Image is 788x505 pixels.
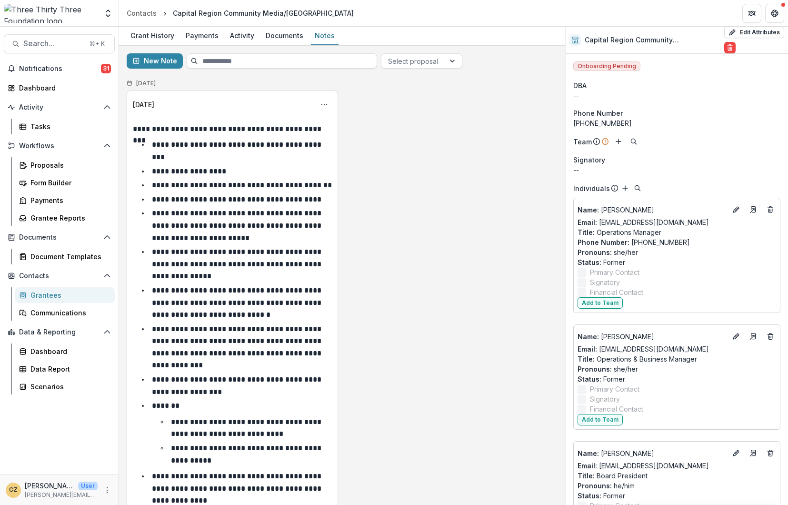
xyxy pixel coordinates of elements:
a: Grantees [15,287,115,303]
div: Christine Zachai [9,487,18,493]
div: Documents [262,29,307,42]
span: Pronouns : [578,365,612,373]
p: [PHONE_NUMBER] [578,237,776,247]
p: Operations & Business Manager [578,354,776,364]
a: Go to contact [746,445,761,461]
div: Document Templates [30,252,107,262]
button: Deletes [765,331,776,342]
div: Notes [311,29,339,42]
div: Activity [226,29,258,42]
button: Get Help [765,4,784,23]
div: Payments [30,195,107,205]
a: Document Templates [15,249,115,264]
button: Add [613,136,624,147]
span: Title : [578,228,595,236]
div: Tasks [30,121,107,131]
button: Options [317,97,332,112]
p: Former [578,257,776,267]
p: he/him [578,481,776,491]
button: Search [628,136,639,147]
span: Phone Number : [578,238,629,246]
button: Add to Team [578,414,623,425]
img: Three Thirty Three Foundation logo [4,4,98,23]
span: Workflows [19,142,100,150]
span: Signatory [590,394,620,404]
a: Payments [15,192,115,208]
a: Email: [EMAIL_ADDRESS][DOMAIN_NAME] [578,461,709,471]
span: Pronouns : [578,248,612,256]
a: Name: [PERSON_NAME] [578,448,727,458]
span: DBA [573,81,587,91]
span: Title : [578,355,595,363]
button: Open Activity [4,100,115,115]
span: Signatory [573,155,605,165]
span: Search... [23,39,84,48]
p: [PERSON_NAME] [25,481,74,491]
p: Board President [578,471,776,481]
nav: breadcrumb [123,6,358,20]
a: Contacts [123,6,160,20]
span: Notifications [19,65,101,73]
div: Scenarios [30,382,107,392]
span: Documents [19,233,100,242]
p: Individuals [573,183,610,193]
button: Open entity switcher [101,4,115,23]
button: Add [619,182,631,194]
h2: Capital Region Community Media/[GEOGRAPHIC_DATA] [585,36,720,44]
a: Grant History [127,27,178,45]
span: Onboarding Pending [573,61,640,71]
p: [PERSON_NAME] [578,205,727,215]
span: Phone Number [573,108,623,118]
p: [PERSON_NAME] [578,332,727,342]
div: Communications [30,308,107,318]
button: Deletes [765,447,776,459]
div: Proposals [30,160,107,170]
button: Edit [730,331,742,342]
a: Proposals [15,157,115,173]
div: Capital Region Community Media/[GEOGRAPHIC_DATA] [173,8,354,18]
a: Name: [PERSON_NAME] [578,332,727,342]
div: -- [573,165,780,175]
a: Dashboard [15,343,115,359]
p: Operations Manager [578,227,776,237]
button: New Note [127,53,183,69]
button: Edit [730,204,742,215]
button: Search [632,182,643,194]
span: Email: [578,462,597,470]
button: Open Workflows [4,138,115,153]
p: Team [573,137,592,147]
button: Add to Team [578,297,623,309]
h2: [DATE] [136,80,156,87]
a: Grantee Reports [15,210,115,226]
div: Grantees [30,290,107,300]
span: Name : [578,449,599,457]
div: Data Report [30,364,107,374]
a: Notes [311,27,339,45]
span: Financial Contact [590,404,643,414]
span: Primary Contact [590,267,639,277]
span: Primary Contact [590,384,639,394]
div: [PHONE_NUMBER] [573,118,780,128]
span: Signatory [590,277,620,287]
span: Status : [578,258,601,266]
button: Open Documents [4,230,115,245]
p: she/her [578,247,776,257]
span: Name : [578,206,599,214]
span: Email: [578,218,597,226]
a: Tasks [15,119,115,134]
div: Grant History [127,29,178,42]
p: [PERSON_NAME] [578,448,727,458]
a: Scenarios [15,379,115,394]
a: Name: [PERSON_NAME] [578,205,727,215]
button: Deletes [765,204,776,215]
div: -- [573,91,780,101]
button: Partners [742,4,761,23]
div: Contacts [127,8,157,18]
span: Data & Reporting [19,328,100,336]
button: Search... [4,34,115,53]
span: Activity [19,103,100,111]
p: Former [578,491,776,501]
span: Financial Contact [590,287,643,297]
div: Grantee Reports [30,213,107,223]
div: ⌘ + K [88,39,107,49]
